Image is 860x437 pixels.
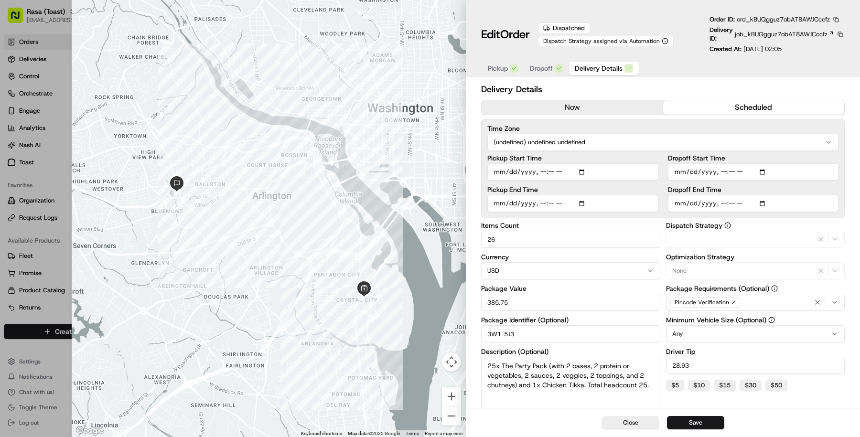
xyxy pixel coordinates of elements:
span: [PERSON_NAME] [30,173,77,181]
span: [DATE] [85,148,104,155]
button: $5 [666,380,684,391]
button: Keyboard shortcuts [301,430,342,437]
label: Driver Tip [666,348,845,355]
img: Google [74,425,106,437]
label: Optimization Strategy [666,254,845,260]
button: now [482,100,663,115]
button: Close [602,416,659,429]
label: Time Zone [487,125,838,132]
input: Enter package identifier [481,325,660,342]
input: Enter package value [481,294,660,311]
label: Description (Optional) [481,348,660,355]
span: Order [500,27,530,42]
img: Masood Aslam [10,139,25,154]
a: 💻API Documentation [77,209,157,226]
button: Zoom out [442,406,461,426]
div: We're available if you need us! [43,100,131,108]
button: $30 [740,380,762,391]
label: Pickup End Time [487,186,658,193]
button: $15 [714,380,736,391]
label: Package Value [481,285,660,292]
button: scheduled [663,100,845,115]
button: Zoom in [442,387,461,406]
button: Dispatch Strategy [724,222,731,229]
span: • [79,148,83,155]
textarea: 25x The Party Pack (with 2 bases, 2 protein or vegetables, 2 sauces, 2 veggies, 2 toppings, and 2... [481,357,660,426]
label: Dispatch Strategy [666,222,845,229]
h1: Edit [481,27,530,42]
button: Dispatch Strategy assigned via Automation [538,36,674,46]
a: Powered byPylon [67,236,116,244]
span: Pylon [95,236,116,244]
span: API Documentation [90,213,153,223]
input: Enter driver tip [666,357,845,374]
div: 💻 [81,214,88,222]
button: Package Requirements (Optional) [771,285,778,292]
label: Currency [481,254,660,260]
label: Pickup Start Time [487,155,658,161]
a: job_kBUQgguz7obAT8AWJCccfz [735,30,834,39]
span: Delivery Details [575,64,623,73]
button: Pincode Verification [666,294,845,311]
img: Zach Benton [10,164,25,180]
a: Open this area in Google Maps (opens a new window) [74,425,106,437]
input: Enter items count [481,231,660,248]
button: Save [667,416,724,429]
input: Got a question? Start typing here... [25,61,172,71]
img: 8016278978528_b943e370aa5ada12b00a_72.png [20,91,37,108]
span: Map data ©2025 Google [348,431,400,436]
div: Delivery ID: [709,26,845,43]
span: Pickup [488,64,508,73]
div: Start new chat [43,91,157,100]
span: Knowledge Base [19,213,73,223]
span: Dispatch Strategy assigned via Automation [543,37,660,45]
span: • [79,173,83,181]
a: Report a map error [425,431,463,436]
label: Items Count [481,222,660,229]
h2: Delivery Details [481,83,845,96]
span: [DATE] [85,173,104,181]
p: Created At: [709,45,782,53]
span: [PERSON_NAME] [30,148,77,155]
span: Dropoff [530,64,553,73]
button: $10 [688,380,710,391]
span: [DATE] 02:05 [743,45,782,53]
button: Start new chat [162,94,174,105]
label: Package Identifier (Optional) [481,317,660,323]
div: Dispatched [538,22,590,34]
p: Order ID: [709,15,830,24]
p: Welcome 👋 [10,38,174,53]
label: Dropoff End Time [668,186,839,193]
label: Minimum Vehicle Size (Optional) [666,317,845,323]
span: Pincode Verification [675,298,729,306]
label: Package Requirements (Optional) [666,285,845,292]
a: Terms (opens in new tab) [406,431,419,436]
div: 📗 [10,214,17,222]
span: ord_kBUQgguz7obAT8AWJCccfz [737,15,830,23]
img: 1736555255976-a54dd68f-1ca7-489b-9aae-adbdc363a1c4 [10,91,27,108]
a: 📗Knowledge Base [6,209,77,226]
label: Dropoff Start Time [668,155,839,161]
span: job_kBUQgguz7obAT8AWJCccfz [735,30,828,39]
button: Map camera controls [442,352,461,372]
div: Past conversations [10,124,64,131]
button: $50 [765,380,787,391]
button: Minimum Vehicle Size (Optional) [768,317,775,323]
img: Nash [10,9,29,28]
button: See all [148,122,174,133]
